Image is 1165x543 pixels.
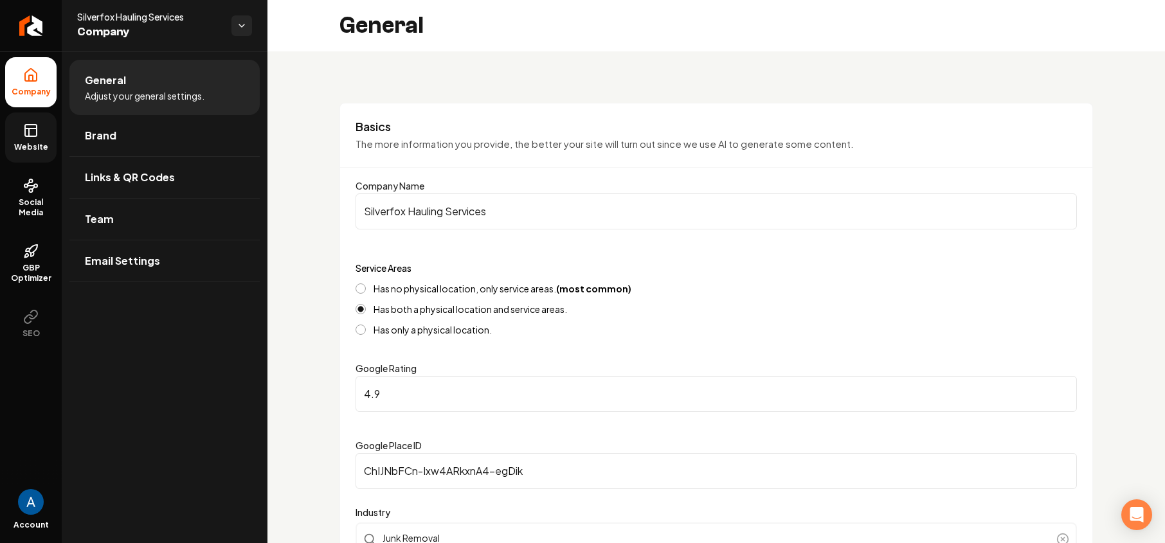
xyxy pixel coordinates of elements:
[6,87,56,97] span: Company
[5,197,57,218] span: Social Media
[85,253,160,269] span: Email Settings
[5,168,57,228] a: Social Media
[69,115,260,156] a: Brand
[85,73,126,88] span: General
[69,240,260,281] a: Email Settings
[77,10,221,23] span: Silverfox Hauling Services
[5,112,57,163] a: Website
[5,263,57,283] span: GBP Optimizer
[18,489,44,515] img: Andrew Magana
[5,299,57,349] button: SEO
[356,440,422,451] label: Google Place ID
[85,89,204,102] span: Adjust your general settings.
[69,199,260,240] a: Team
[356,376,1077,412] input: Google Rating
[19,15,43,36] img: Rebolt Logo
[1121,499,1152,530] div: Open Intercom Messenger
[356,362,417,374] label: Google Rating
[77,23,221,41] span: Company
[9,142,53,152] span: Website
[85,170,175,185] span: Links & QR Codes
[356,180,424,191] label: Company Name
[356,193,1077,229] input: Company Name
[374,325,492,334] label: Has only a physical location.
[69,157,260,198] a: Links & QR Codes
[356,504,1077,520] label: Industry
[356,453,1077,489] input: Google Place ID
[374,284,631,293] label: Has no physical location, only service areas.
[18,489,44,515] button: Open user button
[374,305,567,314] label: Has both a physical location and service areas.
[356,137,1077,152] p: The more information you provide, the better your site will turn out since we use AI to generate ...
[356,119,1077,134] h3: Basics
[17,328,45,339] span: SEO
[85,211,114,227] span: Team
[339,13,424,39] h2: General
[5,233,57,294] a: GBP Optimizer
[356,262,411,274] label: Service Areas
[556,283,631,294] strong: (most common)
[14,520,49,530] span: Account
[85,128,116,143] span: Brand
